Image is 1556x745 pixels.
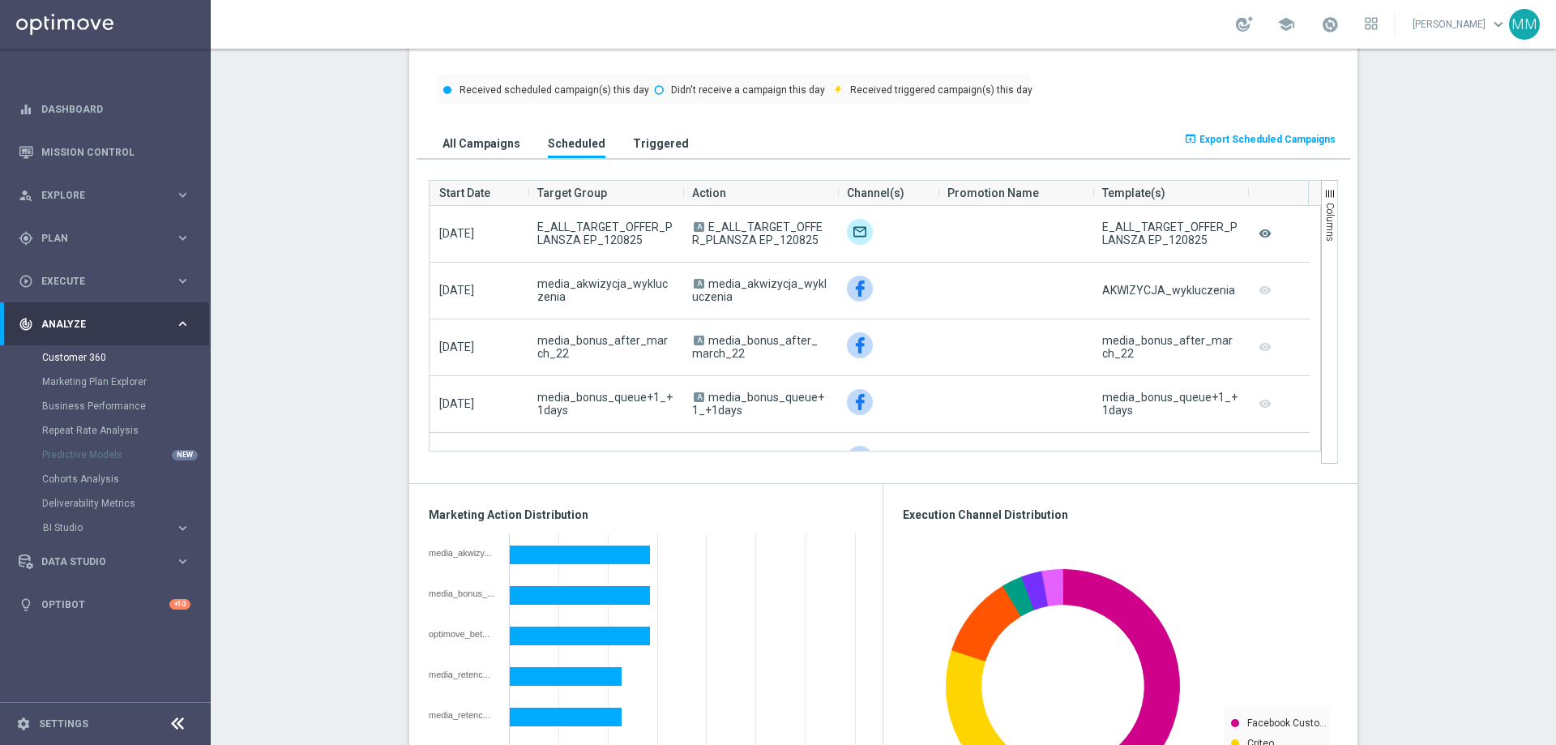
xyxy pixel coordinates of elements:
i: keyboard_arrow_right [175,316,190,332]
a: Cohorts Analysis [42,473,169,486]
span: E_ALL_TARGET_OFFER_PLANSZA EP_120825 [537,221,673,246]
div: Explore [19,188,175,203]
div: Dashboard [19,88,190,131]
img: Facebook Custom Audience [847,389,873,415]
a: Deliverability Metrics [42,497,169,510]
div: Mission Control [18,146,191,159]
span: Plan [41,233,175,243]
button: Data Studio keyboard_arrow_right [18,555,191,568]
text: Received triggered campaign(s) this day [850,84,1032,96]
div: AKWIZYCJA_wykluczenia [1102,284,1235,297]
span: [DATE] [439,227,474,240]
button: lightbulb Optibot +10 [18,598,191,611]
div: media_bonus_queue+1_+1days [1102,391,1238,417]
text: Received scheduled campaign(s) this day [460,84,649,96]
button: Triggered [629,128,693,158]
span: Data Studio [41,557,175,567]
span: media_akwizycja_wykluczenia [692,277,827,303]
a: [PERSON_NAME]keyboard_arrow_down [1411,12,1509,36]
i: keyboard_arrow_right [175,187,190,203]
div: Business Performance [42,394,209,418]
div: Mission Control [19,131,190,173]
div: Data Studio [19,554,175,569]
img: Facebook Custom Audience [847,332,873,358]
span: Columns [1324,203,1336,242]
div: Deliverability Metrics [42,491,209,516]
div: Analyze [19,317,175,332]
i: play_circle_outline [19,274,33,289]
h3: Marketing Action Distribution [429,507,863,522]
span: A [694,222,704,232]
span: A [694,279,704,289]
h3: Triggered [633,136,689,151]
div: MM [1509,9,1540,40]
div: Customer 360 [42,345,209,370]
button: gps_fixed Plan keyboard_arrow_right [18,232,191,245]
h3: Execution Channel Distribution [903,507,1338,522]
div: +10 [169,599,190,610]
i: equalizer [19,102,33,117]
span: Export Scheduled Campaigns [1199,134,1336,145]
a: Marketing Plan Explorer [42,375,169,388]
h3: Scheduled [548,136,605,151]
span: E_ALL_TARGET_OFFER_PLANSZA EP_120825 [692,221,823,246]
button: open_in_browser Export Scheduled Campaigns [1182,128,1338,151]
img: Facebook Custom Audience [847,446,873,472]
span: A [694,336,704,345]
button: person_search Explore keyboard_arrow_right [18,189,191,202]
span: media_bonus_queue+1_+1days [537,391,673,417]
span: [DATE] [439,340,474,353]
i: keyboard_arrow_right [175,273,190,289]
span: media_bonus_after_march_22 [537,334,673,360]
i: settings [16,717,31,731]
button: All Campaigns [438,128,524,158]
span: Channel(s) [847,177,904,209]
span: [DATE] [439,284,474,297]
button: equalizer Dashboard [18,103,191,116]
text: Didn't receive a campaign this day [671,84,825,96]
a: Dashboard [41,88,190,131]
span: Start Date [439,177,490,209]
span: school [1277,15,1295,33]
div: Predictive Models [42,443,209,467]
i: track_changes [19,317,33,332]
span: BI Studio [43,523,159,533]
a: Repeat Rate Analysis [42,424,169,437]
span: Execute [41,276,175,286]
div: media_bonus_after_march_22 [1102,334,1238,360]
div: Cohorts Analysis [42,467,209,491]
span: Target Group [537,177,607,209]
span: media_bonus_queue+1_+1days [692,391,824,417]
span: Template(s) [1102,177,1165,209]
div: Marketing Plan Explorer [42,370,209,394]
span: media_akwizycja_wykluczenia [537,277,673,303]
a: Optibot [41,583,169,626]
span: keyboard_arrow_down [1490,15,1507,33]
div: media_retencja_1_14 [429,670,498,679]
a: Business Performance [42,400,169,413]
i: gps_fixed [19,231,33,246]
div: Plan [19,231,175,246]
div: media_retencja_1_14_ZG [429,710,498,720]
button: play_circle_outline Execute keyboard_arrow_right [18,275,191,288]
div: BI Studio [42,516,209,540]
div: Optibot [19,583,190,626]
button: BI Studio keyboard_arrow_right [42,521,191,534]
span: Analyze [41,319,175,329]
span: [DATE] [439,397,474,410]
button: track_changes Analyze keyboard_arrow_right [18,318,191,331]
text: Facebook Custo… [1247,717,1327,729]
span: Action [692,177,726,209]
a: Customer 360 [42,351,169,364]
a: Settings [39,719,88,729]
a: Mission Control [41,131,190,173]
